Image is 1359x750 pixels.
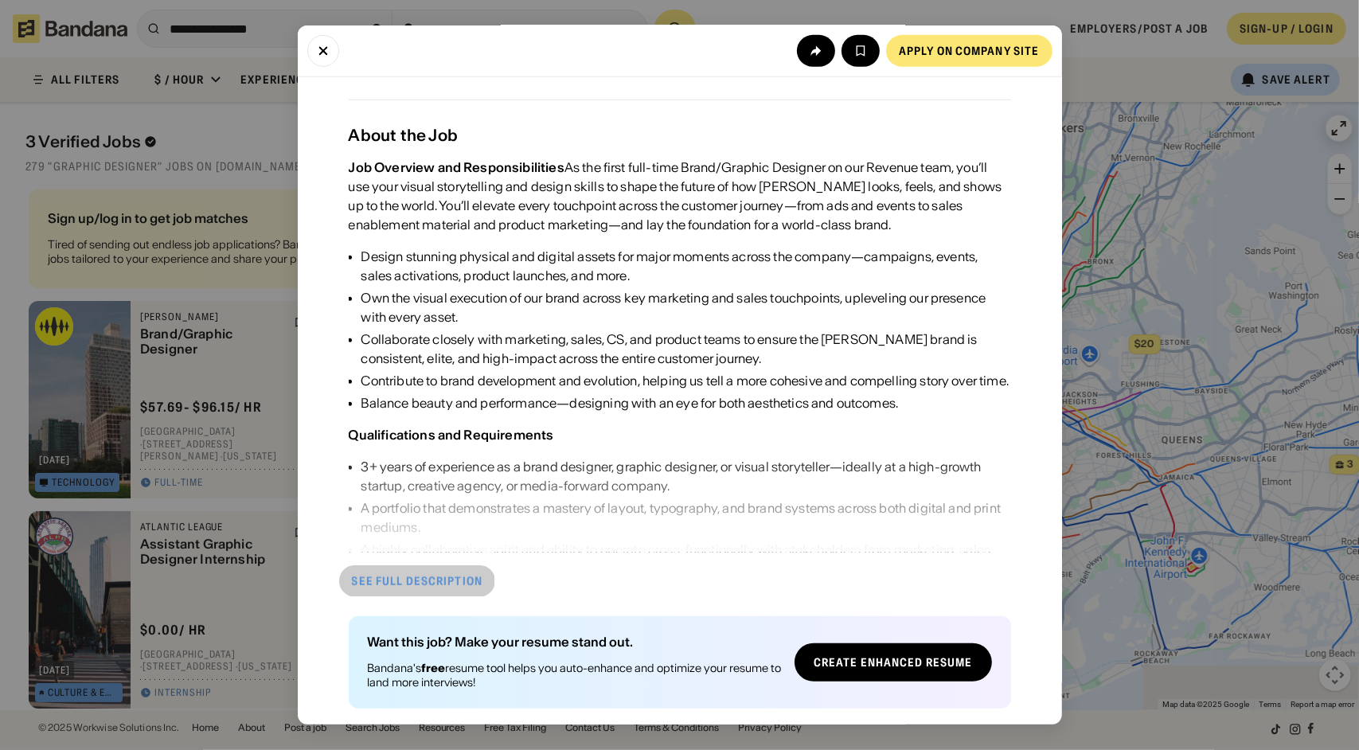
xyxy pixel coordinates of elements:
[361,371,1011,390] div: Contribute to brand development and evolution, helping us tell a more cohesive and compelling sto...
[361,457,1011,495] div: 3+ years of experience as a brand designer, graphic designer, or visual storyteller—ideally at a ...
[352,576,482,587] div: See full description
[349,427,554,443] div: Qualifications and Requirements
[368,635,782,648] div: Want this job? Make your resume stand out.
[814,657,973,668] div: Create Enhanced Resume
[899,45,1040,57] div: Apply on company site
[361,247,1011,285] div: Design stunning physical and digital assets for major moments across the company—campaigns, event...
[422,661,446,675] b: free
[349,158,1011,234] div: As the first full-time Brand/Graphic Designer on our Revenue team, you’ll use your visual storyte...
[361,288,1011,326] div: Own the visual execution of our brand across key marketing and sales touchpoints, upleveling our ...
[349,126,1011,145] div: About the Job
[361,330,1011,368] div: Collaborate closely with marketing, sales, CS, and product teams to ensure the [PERSON_NAME] bran...
[349,159,564,175] div: Job Overview and Responsibilities
[361,498,1011,537] div: A portfolio that demonstrates a mastery of layout, typography, and brand systems across both digi...
[361,393,1011,412] div: Balance beauty and performance—designing with an eye for both aesthetics and outcomes.
[361,540,1011,578] div: A highly collaborative spirit and ability to operate cross-functionally with stakeholders from ma...
[368,661,782,689] div: Bandana's resume tool helps you auto-enhance and optimize your resume to land more interviews!
[307,35,339,67] button: Close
